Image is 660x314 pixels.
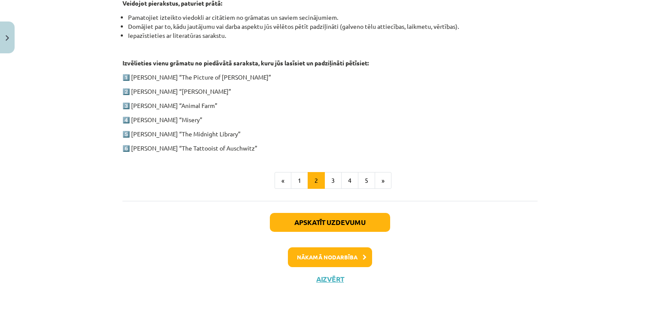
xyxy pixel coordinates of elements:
button: Nākamā nodarbība [288,247,372,267]
button: 2 [308,172,325,189]
li: Pamatojiet izteikto viedokli ar citātiem no grāmatas un saviem secinājumiem. [128,13,538,22]
button: 3 [324,172,342,189]
button: 1 [291,172,308,189]
li: Domājiet par to, kādu jautājumu vai darba aspektu jūs vēlētos pētīt padziļināti (galveno tēlu att... [128,22,538,31]
p: 2️⃣ [PERSON_NAME] “[PERSON_NAME]” [122,87,538,96]
li: Iepazīstieties ar literatūras sarakstu. [128,31,538,40]
img: icon-close-lesson-0947bae3869378f0d4975bcd49f059093ad1ed9edebbc8119c70593378902aed.svg [6,35,9,41]
p: 6️⃣ [PERSON_NAME] “The Tattooist of Auschwitz” [122,144,538,153]
p: 1️⃣ [PERSON_NAME] “The Picture of [PERSON_NAME]” [122,73,538,82]
button: Apskatīt uzdevumu [270,213,390,232]
button: 4 [341,172,358,189]
p: 5️⃣ [PERSON_NAME] “The Midnight Library” [122,129,538,139]
p: 3️⃣ [PERSON_NAME] “Animal Farm” [122,101,538,110]
button: » [375,172,391,189]
nav: Page navigation example [122,172,538,189]
button: 5 [358,172,375,189]
button: « [275,172,291,189]
strong: Izvēlieties vienu grāmatu no piedāvātā saraksta, kuru jūs lasīsiet un padziļināti pētīsiet: [122,59,369,67]
button: Aizvērt [314,275,346,283]
p: 4️⃣ [PERSON_NAME] “Misery” [122,115,538,124]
